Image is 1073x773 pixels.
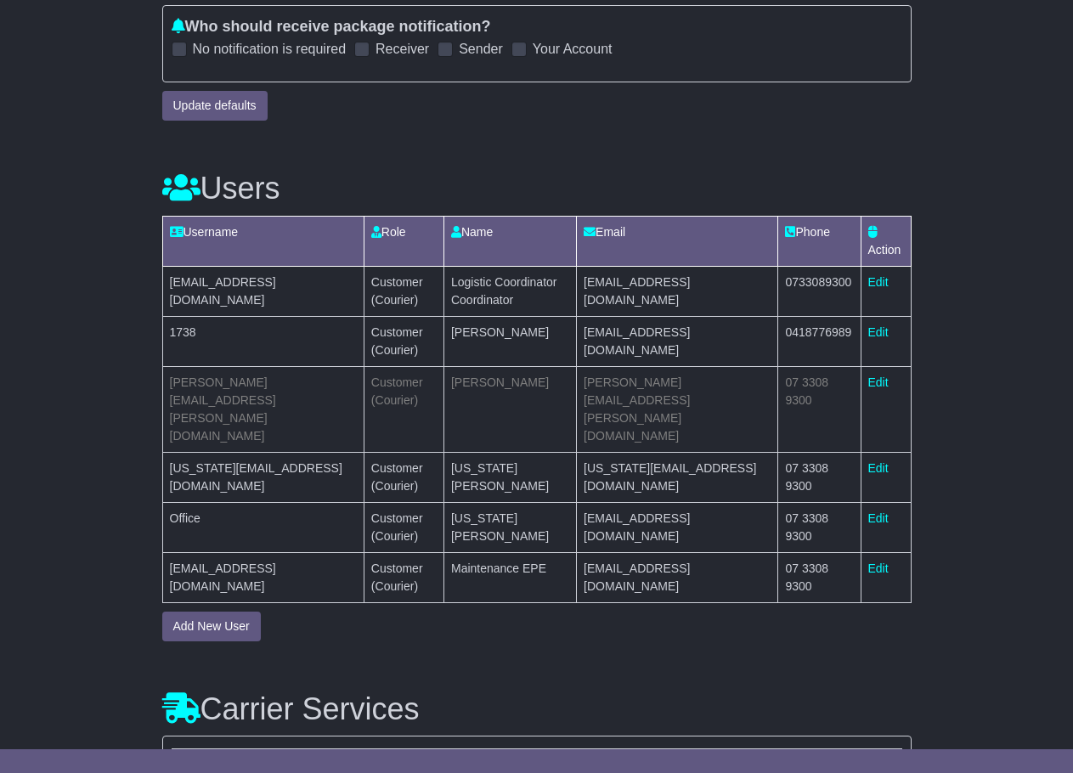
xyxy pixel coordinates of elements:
td: Phone [778,216,861,266]
td: Customer (Courier) [364,452,443,502]
label: Your Account [533,41,613,57]
td: [EMAIL_ADDRESS][DOMAIN_NAME] [162,266,364,316]
td: [EMAIL_ADDRESS][DOMAIN_NAME] [577,266,778,316]
h3: Users [162,172,912,206]
td: [PERSON_NAME] [443,316,576,366]
td: [PERSON_NAME][EMAIL_ADDRESS][PERSON_NAME][DOMAIN_NAME] [577,366,778,452]
td: Maintenance EPE [443,552,576,602]
td: [EMAIL_ADDRESS][DOMAIN_NAME] [577,316,778,366]
label: No notification is required [193,41,347,57]
button: Update defaults [162,91,268,121]
label: Receiver [376,41,429,57]
td: [PERSON_NAME][EMAIL_ADDRESS][PERSON_NAME][DOMAIN_NAME] [162,366,364,452]
a: Edit [868,461,889,475]
td: Role [364,216,443,266]
td: Customer (Courier) [364,366,443,452]
a: Edit [868,325,889,339]
td: 0733089300 [778,266,861,316]
td: [EMAIL_ADDRESS][DOMAIN_NAME] [577,552,778,602]
td: 07 3308 9300 [778,452,861,502]
td: [EMAIL_ADDRESS][DOMAIN_NAME] [162,552,364,602]
td: 0418776989 [778,316,861,366]
td: Action [861,216,911,266]
td: Customer (Courier) [364,316,443,366]
td: 07 3308 9300 [778,502,861,552]
td: [US_STATE][PERSON_NAME] [443,452,576,502]
td: [EMAIL_ADDRESS][DOMAIN_NAME] [577,502,778,552]
a: Edit [868,511,889,525]
td: [US_STATE][PERSON_NAME] [443,502,576,552]
label: Who should receive package notification? [172,18,491,37]
td: Username [162,216,364,266]
label: Sender [459,41,503,57]
td: [PERSON_NAME] [443,366,576,452]
td: 1738 [162,316,364,366]
a: Edit [868,375,889,389]
td: Email [577,216,778,266]
td: [US_STATE][EMAIL_ADDRESS][DOMAIN_NAME] [162,452,364,502]
td: Customer (Courier) [364,266,443,316]
td: Office [162,502,364,552]
td: 07 3308 9300 [778,552,861,602]
h3: Carrier Services [162,692,912,726]
td: Customer (Courier) [364,502,443,552]
td: [US_STATE][EMAIL_ADDRESS][DOMAIN_NAME] [577,452,778,502]
td: Customer (Courier) [364,552,443,602]
td: Logistic Coordinator Coordinator [443,266,576,316]
td: 07 3308 9300 [778,366,861,452]
a: Edit [868,275,889,289]
td: Name [443,216,576,266]
a: Edit [868,561,889,575]
button: Add New User [162,612,261,641]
